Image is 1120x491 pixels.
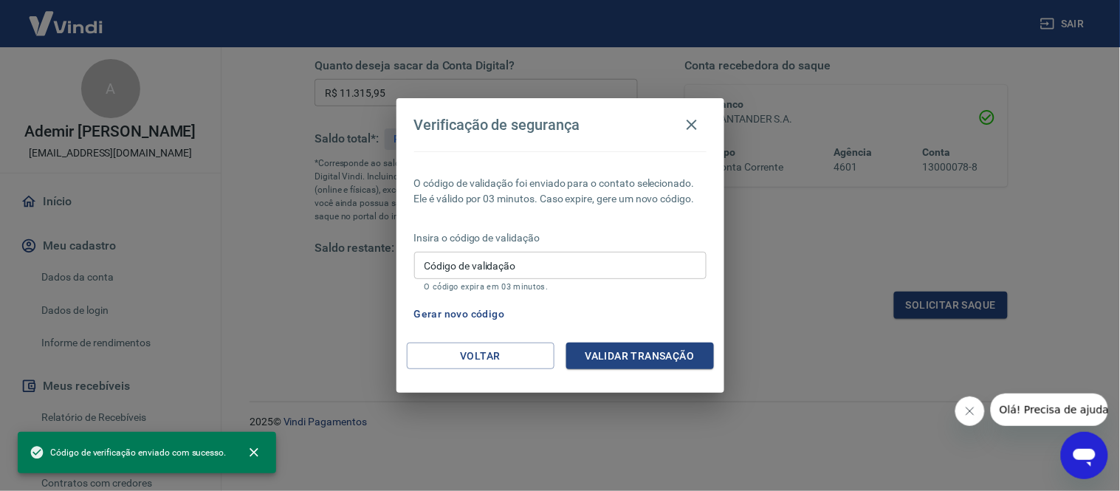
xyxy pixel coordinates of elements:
[414,176,707,207] p: O código de validação foi enviado para o contato selecionado. Ele é válido por 03 minutos. Caso e...
[1061,432,1108,479] iframe: Botão para abrir a janela de mensagens
[425,282,696,292] p: O código expira em 03 minutos.
[408,301,511,328] button: Gerar novo código
[414,116,580,134] h4: Verificação de segurança
[407,343,554,370] button: Voltar
[566,343,714,370] button: Validar transação
[955,396,985,426] iframe: Fechar mensagem
[991,394,1108,426] iframe: Mensagem da empresa
[414,230,707,246] p: Insira o código de validação
[30,445,226,460] span: Código de verificação enviado com sucesso.
[238,436,270,469] button: close
[9,10,124,22] span: Olá! Precisa de ajuda?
